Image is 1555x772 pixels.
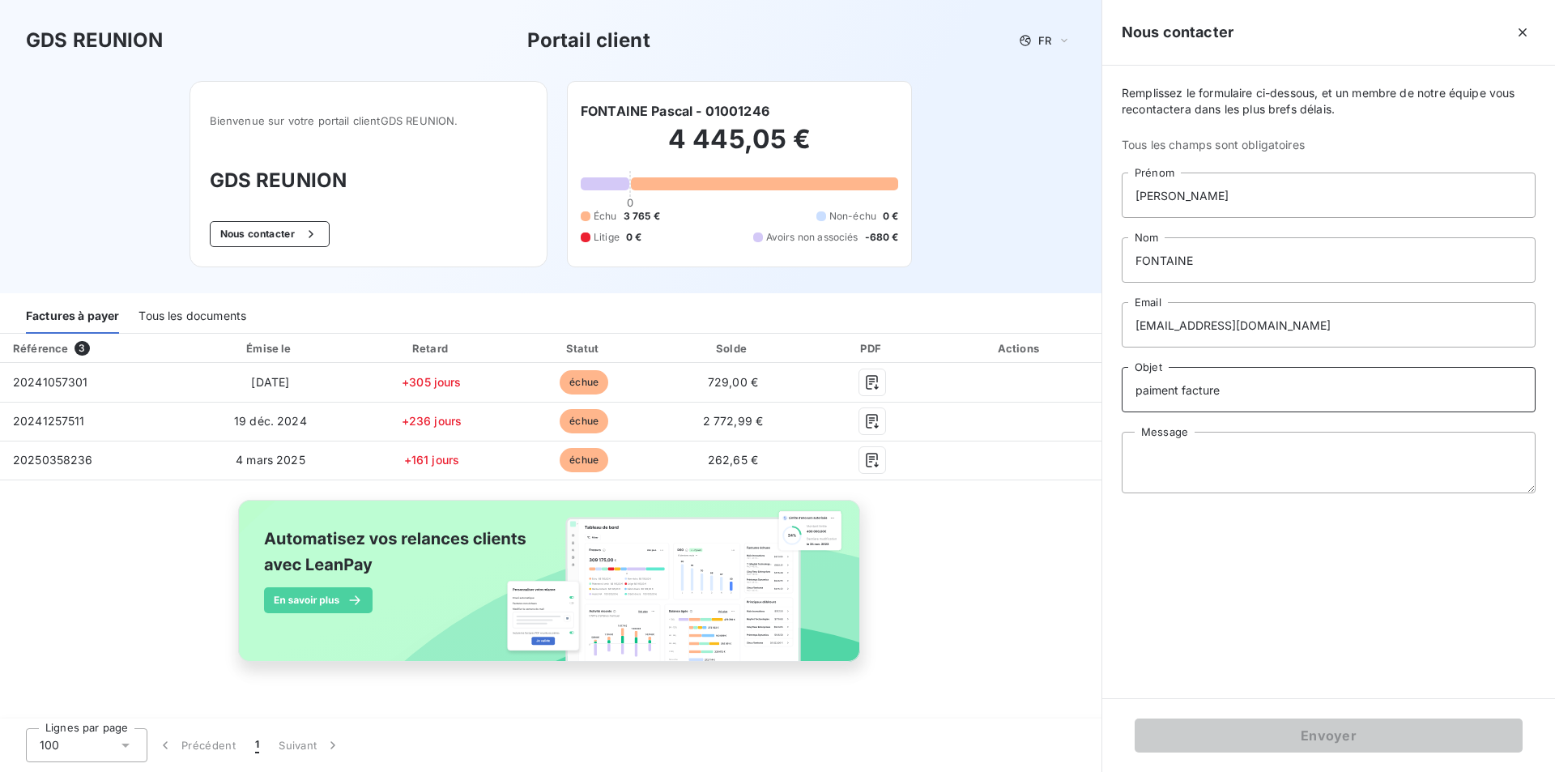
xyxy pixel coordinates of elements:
[527,26,650,55] h3: Portail client
[138,300,246,334] div: Tous les documents
[13,414,85,428] span: 20241257511
[560,370,608,395] span: échue
[75,341,89,356] span: 3
[269,728,351,762] button: Suivant
[1122,21,1233,44] h5: Nous contacter
[402,375,462,389] span: +305 jours
[766,230,858,245] span: Avoirs non associés
[13,453,93,467] span: 20250358236
[594,209,617,224] span: Échu
[624,209,660,224] span: 3 765 €
[581,123,898,172] h2: 4 445,05 €
[810,340,935,356] div: PDF
[1135,719,1523,753] button: Envoyer
[234,414,307,428] span: 19 déc. 2024
[1122,302,1536,348] input: placeholder
[1122,237,1536,283] input: placeholder
[703,414,764,428] span: 2 772,99 €
[1122,137,1536,153] span: Tous les champs sont obligatoires
[626,230,641,245] span: 0 €
[245,728,269,762] button: 1
[251,375,289,389] span: [DATE]
[865,230,899,245] span: -680 €
[404,453,460,467] span: +161 jours
[594,230,620,245] span: Litige
[1122,85,1536,117] span: Remplissez le formulaire ci-dessous, et un membre de notre équipe vous recontactera dans les plus...
[255,737,259,753] span: 1
[627,196,633,209] span: 0
[13,375,88,389] span: 20241057301
[402,414,462,428] span: +236 jours
[210,114,527,127] span: Bienvenue sur votre portail client GDS REUNION .
[883,209,898,224] span: 0 €
[942,340,1098,356] div: Actions
[358,340,506,356] div: Retard
[26,26,164,55] h3: GDS REUNION
[581,101,769,121] h6: FONTAINE Pascal - 01001246
[560,448,608,472] span: échue
[190,340,351,356] div: Émise le
[147,728,245,762] button: Précédent
[210,221,330,247] button: Nous contacter
[560,409,608,433] span: échue
[236,453,305,467] span: 4 mars 2025
[1122,367,1536,412] input: placeholder
[26,300,119,334] div: Factures à payer
[1122,173,1536,218] input: placeholder
[224,490,878,689] img: banner
[829,209,876,224] span: Non-échu
[662,340,803,356] div: Solde
[708,375,758,389] span: 729,00 €
[512,340,656,356] div: Statut
[40,737,59,753] span: 100
[1038,34,1051,47] span: FR
[210,166,527,195] h3: GDS REUNION
[13,342,68,355] div: Référence
[708,453,758,467] span: 262,65 €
